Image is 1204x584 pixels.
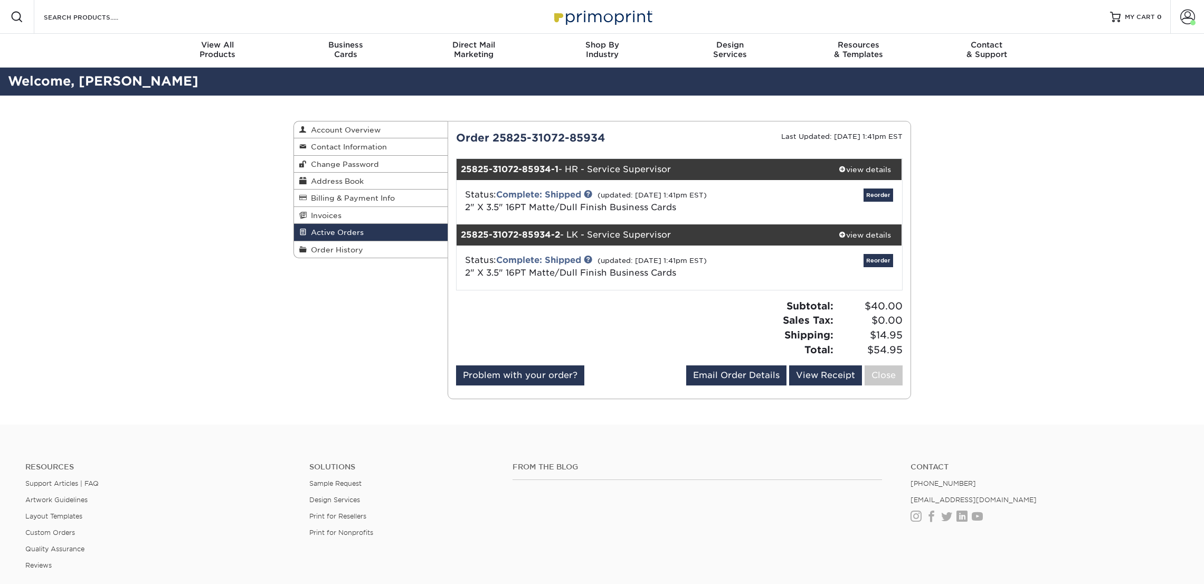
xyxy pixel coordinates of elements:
span: Change Password [307,160,379,168]
a: view details [828,159,902,180]
img: Primoprint [549,5,655,28]
span: Business [281,40,410,50]
a: Active Orders [294,224,448,241]
a: [EMAIL_ADDRESS][DOMAIN_NAME] [911,496,1037,504]
div: & Support [923,40,1051,59]
a: Sample Request [309,479,362,487]
a: Billing & Payment Info [294,190,448,206]
a: 2" X 3.5" 16PT Matte/Dull Finish Business Cards [465,268,676,278]
a: View Receipt [789,365,862,385]
a: Account Overview [294,121,448,138]
a: Layout Templates [25,512,82,520]
span: Shop By [538,40,666,50]
small: (updated: [DATE] 1:41pm EST) [598,191,707,199]
span: Direct Mail [410,40,538,50]
a: Invoices [294,207,448,224]
a: BusinessCards [281,34,410,68]
span: Resources [794,40,923,50]
a: DesignServices [666,34,794,68]
a: Custom Orders [25,529,75,536]
span: Contact [923,40,1051,50]
a: Change Password [294,156,448,173]
strong: Sales Tax: [783,314,833,326]
h4: From the Blog [513,463,882,472]
a: Email Order Details [686,365,786,385]
div: Products [154,40,282,59]
a: Contact [911,463,1179,472]
span: $0.00 [837,313,903,328]
div: Industry [538,40,666,59]
div: Services [666,40,794,59]
span: Design [666,40,794,50]
div: Status: [457,254,753,279]
a: [PHONE_NUMBER] [911,479,976,487]
div: Order 25825-31072-85934 [448,130,679,146]
span: Active Orders [307,228,364,237]
a: Print for Nonprofits [309,529,373,536]
a: Design Services [309,496,360,504]
strong: Total: [804,344,833,355]
strong: 25825-31072-85934-2 [461,230,560,240]
span: $40.00 [837,299,903,314]
h4: Resources [25,463,293,472]
a: Reviews [25,561,52,569]
div: - HR - Service Supervisor [457,159,828,180]
a: Complete: Shipped [496,255,581,265]
a: Print for Resellers [309,512,366,520]
div: Status: [457,189,753,214]
a: Quality Assurance [25,545,84,553]
a: Close [865,365,903,385]
span: View All [154,40,282,50]
a: Reorder [864,254,893,267]
small: (updated: [DATE] 1:41pm EST) [598,257,707,265]
a: Order History [294,241,448,258]
span: Contact Information [307,143,387,151]
a: Contact Information [294,138,448,155]
a: Direct MailMarketing [410,34,538,68]
div: Marketing [410,40,538,59]
span: MY CART [1125,13,1155,22]
a: Problem with your order? [456,365,584,385]
span: Account Overview [307,126,381,134]
a: Address Book [294,173,448,190]
div: view details [828,230,902,240]
a: view details [828,224,902,246]
strong: 25825-31072-85934-1 [461,164,558,174]
span: Invoices [307,211,342,220]
a: Shop ByIndustry [538,34,666,68]
strong: Shipping: [784,329,833,341]
a: View AllProducts [154,34,282,68]
span: Order History [307,246,363,254]
span: Address Book [307,177,364,185]
a: 2" X 3.5" 16PT Matte/Dull Finish Business Cards [465,202,676,212]
div: - LK - Service Supervisor [457,224,828,246]
a: Resources& Templates [794,34,923,68]
div: & Templates [794,40,923,59]
span: $54.95 [837,343,903,357]
div: view details [828,164,902,175]
strong: Subtotal: [786,300,833,312]
span: 0 [1157,13,1162,21]
a: Support Articles | FAQ [25,479,99,487]
a: Contact& Support [923,34,1051,68]
a: Reorder [864,189,893,202]
a: Complete: Shipped [496,190,581,200]
input: SEARCH PRODUCTS..... [43,11,146,23]
small: Last Updated: [DATE] 1:41pm EST [781,133,903,140]
h4: Solutions [309,463,497,472]
div: Cards [281,40,410,59]
span: $14.95 [837,328,903,343]
span: Billing & Payment Info [307,194,395,202]
a: Artwork Guidelines [25,496,88,504]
